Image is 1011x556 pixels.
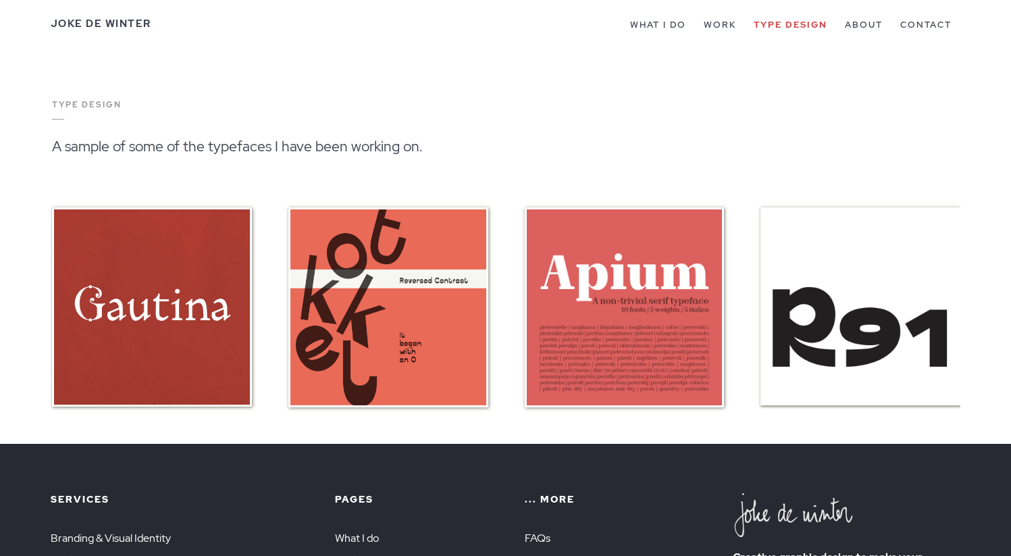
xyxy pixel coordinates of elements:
p: A sample of some of the typefaces I have been working on. [52,136,572,172]
a: Joke De Winter [51,17,151,30]
a: About [845,19,883,30]
a: Branding & Visual Identity [51,531,171,545]
a: Apium, a non-trivial serif typeface. Apium Apium is a non-trivial serif typeface. Inspired by the... [525,207,725,407]
a: What I do [335,531,379,545]
img: Apium, a non-trivial serif typeface. [525,207,725,407]
a: Work [704,19,736,30]
a: Gautina Type revival project based on type found in book printed in [DATE] by Florentius de [GEOG... [52,207,252,407]
a: Contact [900,19,952,30]
p: Type Design [52,99,349,136]
a: Type Design [754,19,827,30]
a: FAQs [525,531,550,545]
h4: Services [51,492,335,516]
img: Joke De Winter logo. [733,492,854,538]
h4: ... More [525,492,715,516]
a: R91 A geometic exploration with loose railway ties. [760,207,960,405]
h4: Pages [335,492,525,516]
a: Tokkel A reversed contrast sans-serif typeface. [288,207,488,407]
a: What I do [630,19,686,30]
